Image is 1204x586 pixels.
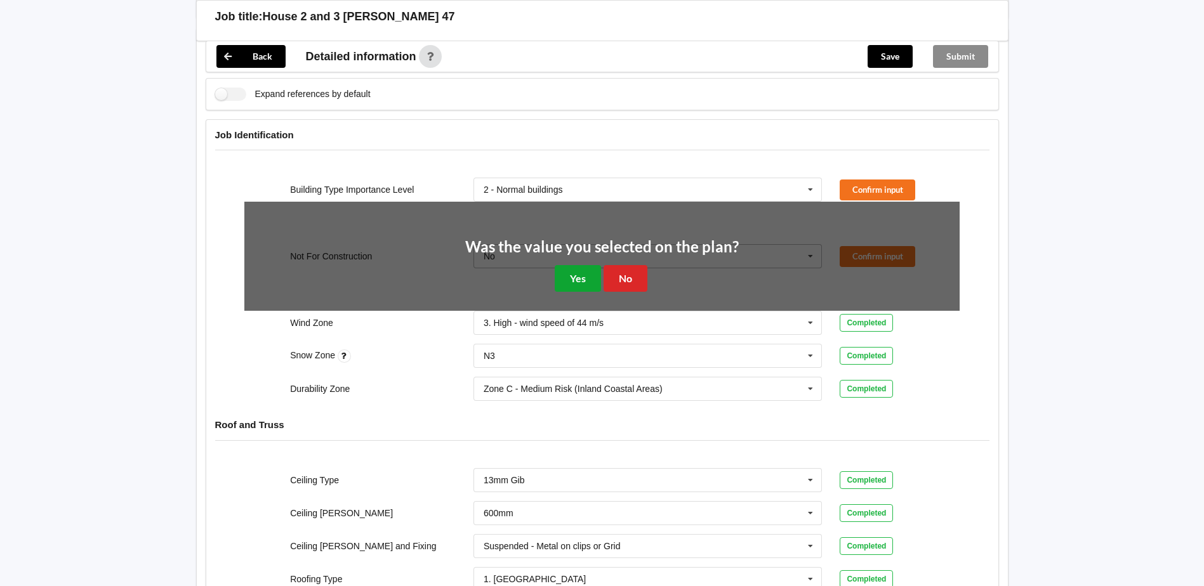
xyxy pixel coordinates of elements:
[465,237,739,257] h2: Was the value you selected on the plan?
[868,45,913,68] button: Save
[216,45,286,68] button: Back
[840,504,893,522] div: Completed
[555,265,601,291] button: Yes
[290,541,436,551] label: Ceiling [PERSON_NAME] and Fixing
[484,509,513,518] div: 600mm
[840,380,893,398] div: Completed
[484,318,604,327] div: 3. High - wind speed of 44 m/s
[840,347,893,365] div: Completed
[215,129,989,141] h4: Job Identification
[290,185,414,195] label: Building Type Importance Level
[840,537,893,555] div: Completed
[215,10,263,24] h3: Job title:
[840,314,893,332] div: Completed
[484,384,663,393] div: Zone C - Medium Risk (Inland Coastal Areas)
[263,10,455,24] h3: House 2 and 3 [PERSON_NAME] 47
[604,265,647,291] button: No
[290,574,342,584] label: Roofing Type
[840,471,893,489] div: Completed
[306,51,416,62] span: Detailed information
[290,508,393,518] label: Ceiling [PERSON_NAME]
[484,542,621,550] div: Suspended - Metal on clips or Grid
[484,351,495,360] div: N3
[840,179,915,200] button: Confirm input
[290,350,338,360] label: Snow Zone
[290,318,333,328] label: Wind Zone
[215,419,989,431] h4: Roof and Truss
[484,185,563,194] div: 2 - Normal buildings
[484,476,525,485] div: 13mm Gib
[290,384,350,394] label: Durability Zone
[290,475,339,485] label: Ceiling Type
[215,88,371,101] label: Expand references by default
[484,575,586,583] div: 1. [GEOGRAPHIC_DATA]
